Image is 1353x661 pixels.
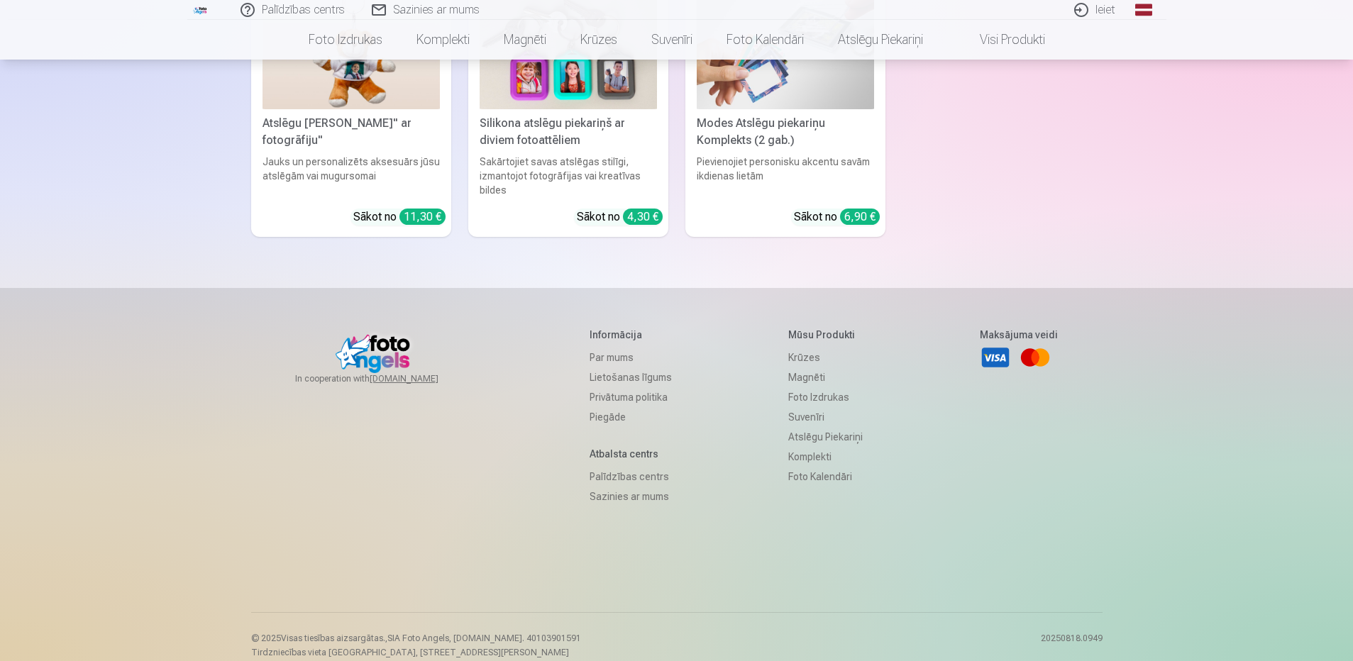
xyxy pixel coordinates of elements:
a: Privātuma politika [590,387,672,407]
a: Sazinies ar mums [590,487,672,506]
p: Tirdzniecības vieta [GEOGRAPHIC_DATA], [STREET_ADDRESS][PERSON_NAME] [251,647,581,658]
a: [DOMAIN_NAME] [370,373,473,384]
p: 20250818.0949 [1041,633,1103,658]
span: In cooperation with [295,373,473,384]
div: 6,90 € [840,209,880,225]
a: Krūzes [563,20,634,60]
img: /fa1 [193,6,209,14]
a: Suvenīri [634,20,709,60]
div: Sākot no [794,209,880,226]
div: 4,30 € [623,209,663,225]
a: Visa [980,342,1011,373]
a: Lietošanas līgums [590,367,672,387]
a: Foto izdrukas [292,20,399,60]
a: Komplekti [399,20,487,60]
a: Par mums [590,348,672,367]
a: Suvenīri [788,407,863,427]
div: Sākot no [577,209,663,226]
a: Atslēgu piekariņi [821,20,940,60]
a: Komplekti [788,447,863,467]
div: Silikona atslēgu piekariņš ar diviem fotoattēliem [474,115,663,149]
h5: Maksājuma veidi [980,328,1058,342]
a: Krūzes [788,348,863,367]
a: Visi produkti [940,20,1062,60]
a: Piegāde [590,407,672,427]
div: Jauks un personalizēts aksesuārs jūsu atslēgām vai mugursomai [257,155,446,197]
div: Sākot no [353,209,446,226]
a: Atslēgu piekariņi [788,427,863,447]
div: Modes Atslēgu piekariņu Komplekts (2 gab.) [691,115,880,149]
a: Mastercard [1020,342,1051,373]
div: 11,30 € [399,209,446,225]
a: Foto kalendāri [788,467,863,487]
span: SIA Foto Angels, [DOMAIN_NAME]. 40103901591 [387,633,581,643]
a: Magnēti [487,20,563,60]
div: Atslēgu [PERSON_NAME]" ar fotogrāfiju" [257,115,446,149]
div: Sakārtojiet savas atslēgas stilīgi, izmantojot fotogrāfijas vai kreatīvas bildes [474,155,663,197]
h5: Mūsu produkti [788,328,863,342]
h5: Atbalsta centrs [590,447,672,461]
a: Palīdzības centrs [590,467,672,487]
div: Pievienojiet personisku akcentu savām ikdienas lietām [691,155,880,197]
a: Foto izdrukas [788,387,863,407]
a: Foto kalendāri [709,20,821,60]
a: Magnēti [788,367,863,387]
p: © 2025 Visas tiesības aizsargātas. , [251,633,581,644]
h5: Informācija [590,328,672,342]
